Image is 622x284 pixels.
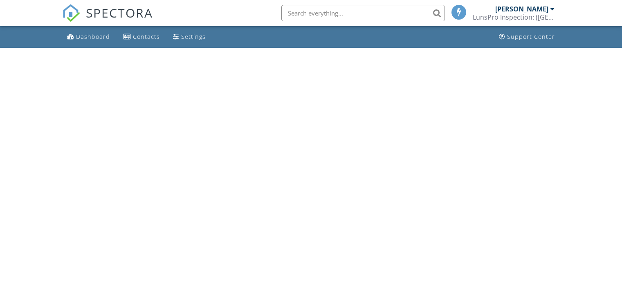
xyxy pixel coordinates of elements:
[473,13,555,21] div: LunsPro Inspection: (Atlanta)
[86,4,153,21] span: SPECTORA
[181,33,206,40] div: Settings
[62,11,153,28] a: SPECTORA
[170,29,209,45] a: Settings
[281,5,445,21] input: Search everything...
[133,33,160,40] div: Contacts
[495,5,548,13] div: [PERSON_NAME]
[496,29,558,45] a: Support Center
[120,29,163,45] a: Contacts
[507,33,555,40] div: Support Center
[64,29,113,45] a: Dashboard
[76,33,110,40] div: Dashboard
[62,4,80,22] img: The Best Home Inspection Software - Spectora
